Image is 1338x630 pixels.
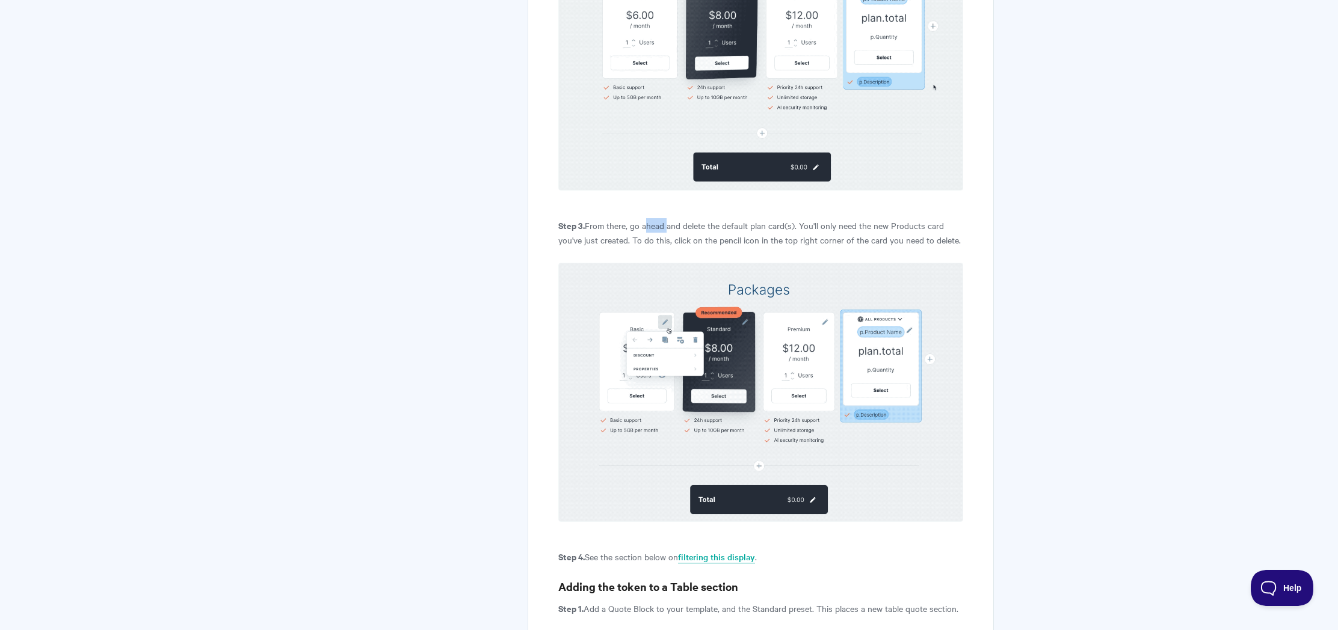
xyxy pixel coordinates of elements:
iframe: Toggle Customer Support [1251,570,1314,606]
p: Add a Quote Block to your template, and the Standard preset. This places a new table quote section. [558,601,963,616]
h3: Adding the token to a Table section [558,578,963,595]
strong: Step 3. [558,219,585,231]
p: See the section below on . [558,549,963,564]
img: file-2RBe8A9TIl.gif [558,263,963,522]
strong: Step 4. [558,550,585,563]
a: filtering this display [678,551,755,564]
strong: Step 1. [558,602,584,614]
p: From there, go ahead and delete the default plan card(s). You'll only need the new Products card ... [558,218,963,247]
